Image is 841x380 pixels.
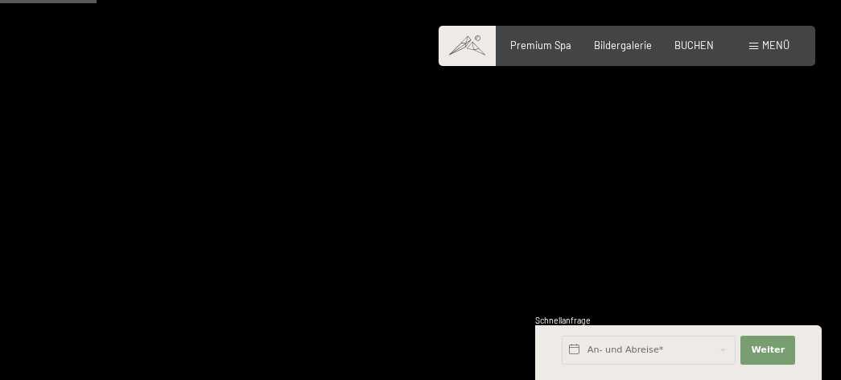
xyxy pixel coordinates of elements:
a: Bildergalerie [594,39,652,52]
a: BUCHEN [674,39,714,52]
span: Weiter [751,344,785,357]
button: Weiter [740,336,795,365]
span: Schnellanfrage [535,316,591,325]
a: Premium Spa [510,39,571,52]
span: Menü [762,39,789,52]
